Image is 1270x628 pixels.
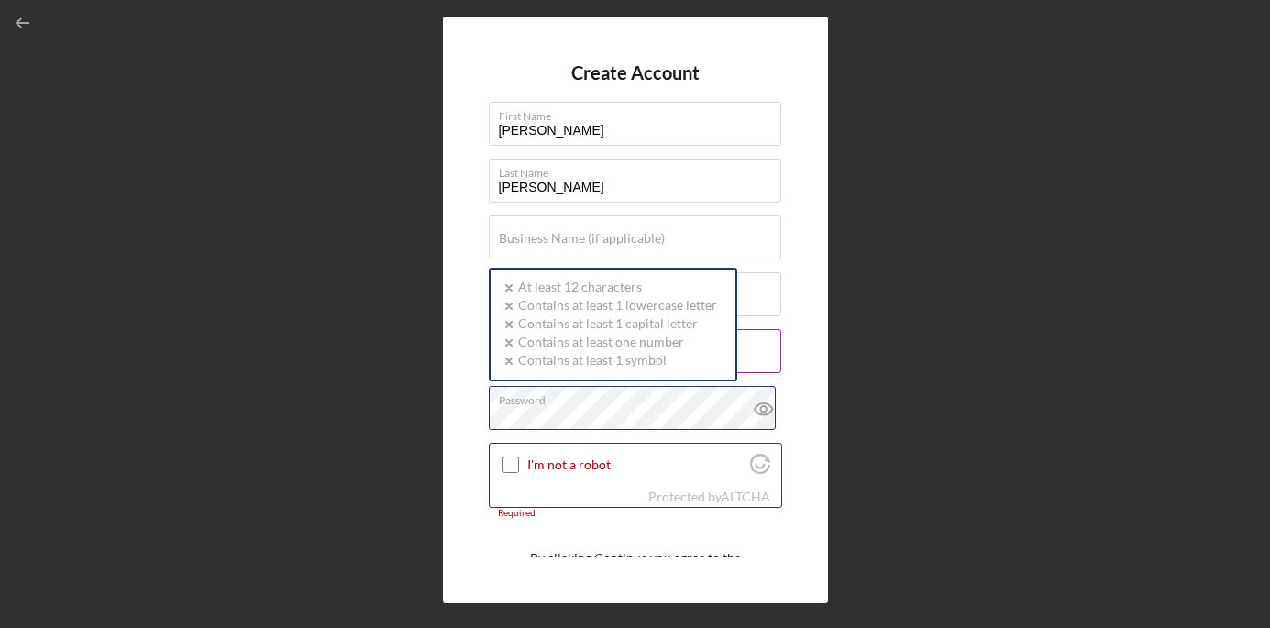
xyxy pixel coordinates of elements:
[527,457,745,472] label: I'm not a robot
[500,352,717,370] div: Contains at least 1 symbol
[500,334,717,352] div: Contains at least one number
[500,297,717,315] div: Contains at least 1 lowercase letter
[750,461,770,477] a: Visit Altcha.org
[571,62,700,83] h4: Create Account
[530,548,741,589] p: By clicking Continue you agree to the and
[499,231,665,246] label: Business Name (if applicable)
[499,103,781,123] label: First Name
[648,490,770,504] div: Protected by
[489,508,782,519] div: Required
[721,489,770,504] a: Visit Altcha.org
[500,279,717,297] div: At least 12 characters
[499,387,781,407] label: Password
[499,160,781,180] label: Last Name
[500,315,717,334] div: Contains at least 1 capital letter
